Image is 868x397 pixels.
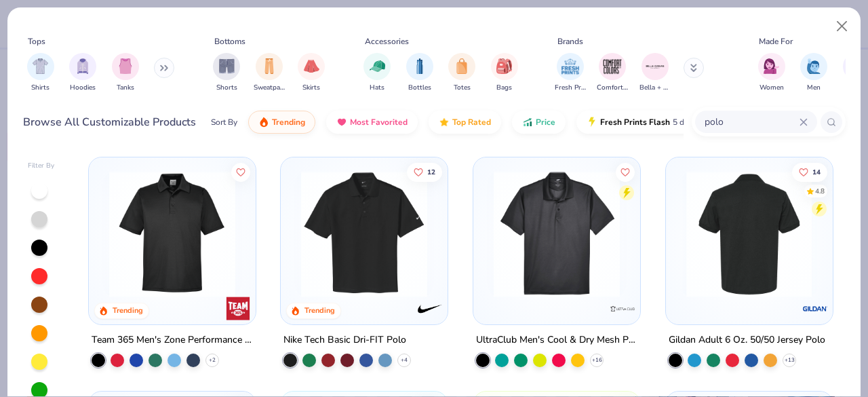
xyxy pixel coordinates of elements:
button: filter button [639,53,671,93]
img: Women Image [764,58,779,74]
span: + 13 [784,356,794,364]
div: filter for Tanks [112,53,139,93]
img: Tanks Image [118,58,133,74]
button: filter button [69,53,96,93]
img: Hats Image [370,58,385,74]
span: Bags [496,83,512,93]
span: Price [536,117,555,128]
div: filter for Totes [448,53,475,93]
div: filter for Hats [363,53,391,93]
span: Women [759,83,784,93]
button: filter button [27,53,54,93]
div: Accessories [365,35,409,48]
button: filter button [213,53,240,93]
img: Sweatpants Image [262,58,277,74]
span: Bella + Canvas [639,83,671,93]
span: Shorts [216,83,237,93]
div: Gildan Adult 6 Oz. 50/50 Jersey Polo [669,332,825,349]
img: Shirts Image [33,58,48,74]
img: 4e3280f1-c9f2-4cad-a8ab-4447660dba31 [679,171,819,297]
span: 12 [428,168,436,175]
div: Nike Tech Basic Dri-FIT Polo [283,332,406,349]
span: Bottles [408,83,431,93]
span: Totes [454,83,471,93]
img: Gildan logo [802,295,829,322]
div: filter for Comfort Colors [597,53,628,93]
span: + 2 [209,356,216,364]
button: Price [512,111,566,134]
span: Skirts [302,83,320,93]
div: filter for Sweatpants [254,53,285,93]
input: Try "T-Shirt" [703,114,800,130]
div: Bottoms [214,35,245,48]
span: + 16 [592,356,602,364]
span: Tanks [117,83,134,93]
div: Made For [759,35,793,48]
button: filter button [555,53,586,93]
div: Filter By [28,161,55,171]
span: Shirts [31,83,50,93]
img: flash.gif [587,117,597,128]
img: Totes Image [454,58,469,74]
span: Comfort Colors [597,83,628,93]
div: Brands [557,35,583,48]
div: UltraClub Men's Cool & Dry Mesh Pique Polo [476,332,637,349]
span: Sweatpants [254,83,285,93]
button: filter button [406,53,433,93]
div: Team 365 Men's Zone Performance Polo [92,332,253,349]
span: 5 day delivery [673,115,723,130]
img: Hoodies Image [75,58,90,74]
span: 14 [812,168,821,175]
div: filter for Bella + Canvas [639,53,671,93]
img: 64756ea5-4699-42a2-b186-d8e4593bce77 [294,171,434,297]
img: Comfort Colors Image [602,56,623,77]
button: Fresh Prints Flash5 day delivery [576,111,733,134]
img: UltraClub logo [609,295,636,322]
div: filter for Fresh Prints [555,53,586,93]
button: Top Rated [429,111,501,134]
img: trending.gif [258,117,269,128]
div: filter for Hoodies [69,53,96,93]
img: Men Image [806,58,821,74]
img: TopRated.gif [439,117,450,128]
div: 4.8 [815,186,825,196]
button: Like [231,162,250,181]
button: Trending [248,111,315,134]
span: Fresh Prints [555,83,586,93]
button: filter button [491,53,518,93]
span: Fresh Prints Flash [600,117,670,128]
img: 8b8aa6ba-93bc-462d-b910-811b585bc36f [487,171,627,297]
img: Bags Image [496,58,511,74]
div: filter for Bags [491,53,518,93]
button: filter button [758,53,785,93]
div: Browse All Customizable Products [23,114,196,130]
img: Team 365 logo [224,295,251,322]
div: filter for Shorts [213,53,240,93]
button: Most Favorited [326,111,418,134]
button: filter button [298,53,325,93]
div: Tops [28,35,45,48]
div: filter for Men [800,53,827,93]
button: filter button [800,53,827,93]
button: filter button [363,53,391,93]
div: filter for Shirts [27,53,54,93]
div: filter for Bottles [406,53,433,93]
button: Like [792,162,827,181]
div: Sort By [211,116,237,128]
img: Bella + Canvas Image [645,56,665,77]
div: filter for Skirts [298,53,325,93]
button: filter button [448,53,475,93]
div: filter for Women [758,53,785,93]
img: 82c5aa58-0416-4de6-bc85-ab98125b9cb6 [241,171,381,297]
span: Men [807,83,821,93]
button: Close [829,14,855,39]
span: Trending [272,117,305,128]
img: Bottles Image [412,58,427,74]
img: Nike logo [416,295,443,322]
img: 8e2bd841-e4e9-4593-a0fd-0b5ea633da3f [102,171,242,297]
img: Fresh Prints Image [560,56,580,77]
img: Shorts Image [219,58,235,74]
button: filter button [112,53,139,93]
span: Most Favorited [350,117,408,128]
img: Skirts Image [304,58,319,74]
